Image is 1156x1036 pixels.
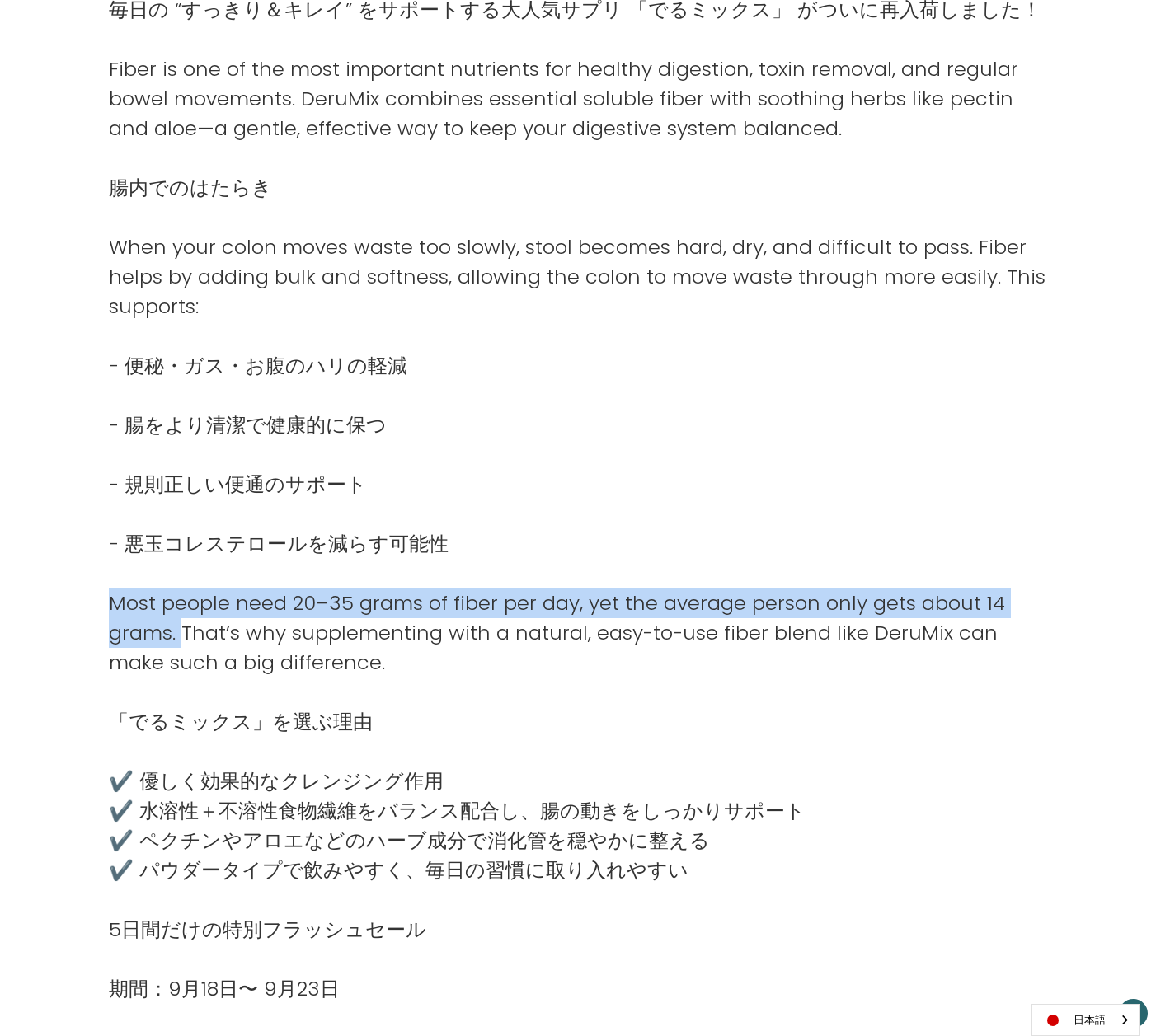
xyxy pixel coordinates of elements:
p: - 悪玉コレステロールを減らす可能性 [109,529,1047,559]
aside: Language selected: 日本語 [1031,1004,1140,1036]
p: ✔️ パウダータイプで飲みやすく、毎日の習慣に取り入れやすい [109,856,1047,885]
p: - 腸をより清潔で健康的に保つ [109,410,1047,440]
p: - 便秘・ガス・お腹のハリの軽減 [109,351,1047,381]
p: 5日間だけの特別フラッシュセール [109,915,1047,945]
p: Fiber is one of the most important nutrients for healthy digestion, toxin removal, and regular bo... [109,54,1047,143]
a: 日本語 [1032,1005,1139,1035]
p: ✔️ 水溶性＋不溶性食物繊維をバランス配合し、腸の動きをしっかりサポート [109,796,1047,826]
p: 「でるミックス」を選ぶ理由 [109,707,1047,737]
p: ✔️ ペクチンやアロエなどのハーブ成分で消化管を穏やかに整える [109,826,1047,856]
p: When your colon moves waste too slowly, stool becomes hard, dry, and difficult to pass. Fiber hel... [109,232,1047,321]
p: 期間：9月18日〜 9月23日 [109,974,1047,1004]
p: Most people need 20–35 grams of fiber per day, yet the average person only gets about 14 grams. T... [109,588,1047,677]
p: 腸内でのはたらき [109,173,1047,203]
p: ✔️ 優しく効果的なクレンジング作用 [109,766,1047,796]
div: Language [1031,1004,1140,1036]
p: - 規則正しい便通のサポート [109,470,1047,499]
